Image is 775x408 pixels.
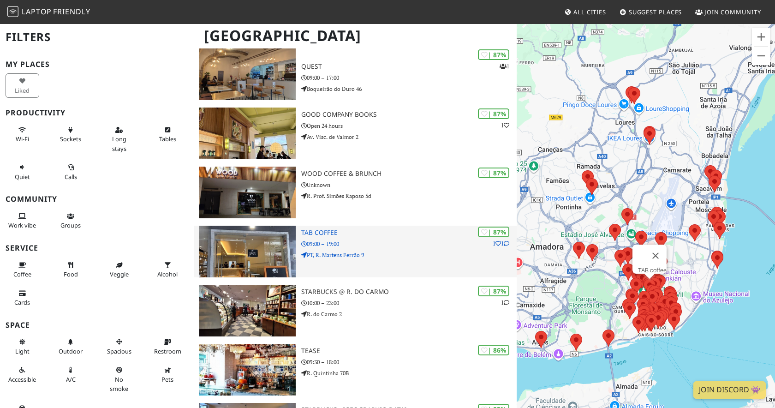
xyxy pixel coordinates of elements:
div: | 86% [478,345,509,355]
a: Tease | 86% Tease 09:30 – 18:00 R. Quintinha 70B [194,344,517,396]
p: R. Prof. Simões Raposo 5d [301,192,517,200]
span: Coffee [13,270,31,278]
span: Friendly [53,6,90,17]
a: Join Discord 👾 [693,381,766,399]
span: Quiet [15,173,30,181]
button: Sockets [54,122,88,147]
button: Accessible [6,362,39,387]
p: Open 24 hours [301,121,517,130]
p: 09:30 – 18:00 [301,358,517,366]
h3: My Places [6,60,188,69]
button: Wi-Fi [6,122,39,147]
a: Wood Coffee & Brunch | 87% Wood Coffee & Brunch Unknown R. Prof. Simões Raposo 5d [194,167,517,218]
a: All Cities [560,4,610,20]
p: 1 1 [493,239,509,248]
button: Restroom [151,334,185,359]
img: TAB coffee [199,226,296,277]
img: Wood Coffee & Brunch [199,167,296,218]
button: Veggie [102,258,136,282]
h3: Starbucks @ R. do Carmo [301,288,517,296]
a: Good Company Books | 87% 1 Good Company Books Open 24 hours Av. Visc. de Valmor 2 [194,108,517,159]
span: Group tables [60,221,81,229]
span: Accessible [8,375,36,384]
h3: Productivity [6,108,188,117]
p: Av. Visc. de Valmor 2 [301,132,517,141]
button: A/C [54,362,88,387]
img: QUEST [199,48,296,100]
span: Restroom [154,347,181,355]
a: QUEST | 87% 1 QUEST 09:00 – 17:00 Boqueirão do Duro 46 [194,48,517,100]
p: 09:00 – 19:00 [301,240,517,248]
h3: Wood Coffee & Brunch [301,170,517,178]
button: Long stays [102,122,136,156]
a: TAB coffee [638,267,667,274]
p: R. Quintinha 70B [301,369,517,378]
img: Starbucks @ R. do Carmo [199,285,296,336]
h3: Service [6,244,188,252]
h3: TAB coffee [301,229,517,237]
p: 1 [501,298,509,307]
span: Veggie [110,270,129,278]
span: Food [64,270,78,278]
span: Join Community [704,8,761,16]
h3: Good Company Books [301,111,517,119]
h3: Community [6,195,188,204]
span: Air conditioned [66,375,76,384]
img: LaptopFriendly [7,6,18,17]
span: All Cities [573,8,606,16]
span: Natural light [15,347,30,355]
h1: [GEOGRAPHIC_DATA] [197,23,515,48]
button: Light [6,334,39,359]
p: R. do Carmo 2 [301,310,517,318]
button: Pets [151,362,185,387]
button: Alcohol [151,258,185,282]
span: Credit cards [14,298,30,306]
img: Tease [199,344,296,396]
span: Suggest Places [629,8,682,16]
div: | 87% [478,168,509,178]
a: Suggest Places [616,4,686,20]
button: Close [644,245,667,267]
div: | 87% [478,227,509,237]
button: Cards [6,286,39,310]
span: Video/audio calls [65,173,77,181]
button: Calls [54,160,88,184]
a: Starbucks @ R. do Carmo | 87% 1 Starbucks @ R. do Carmo 10:00 – 23:00 R. do Carmo 2 [194,285,517,336]
span: Alcohol [157,270,178,278]
p: Unknown [301,180,517,189]
div: | 87% [478,108,509,119]
span: Stable Wi-Fi [16,135,29,143]
p: 09:00 – 17:00 [301,73,517,82]
button: Zoom out [752,47,770,65]
span: Laptop [22,6,52,17]
button: Outdoor [54,334,88,359]
div: | 87% [478,286,509,296]
span: Smoke free [110,375,128,393]
p: 1 [500,62,509,71]
button: Tables [151,122,185,147]
button: Quiet [6,160,39,184]
p: 10:00 – 23:00 [301,299,517,307]
button: Work vibe [6,209,39,233]
button: Food [54,258,88,282]
span: People working [8,221,36,229]
span: Work-friendly tables [159,135,176,143]
a: Join Community [692,4,765,20]
a: TAB coffee | 87% 11 TAB coffee 09:00 – 19:00 PT, R. Martens Ferrão 9 [194,226,517,277]
p: PT, R. Martens Ferrão 9 [301,251,517,259]
span: Spacious [107,347,131,355]
img: Good Company Books [199,108,296,159]
button: Zoom in [752,28,770,46]
h3: QUEST [301,63,517,71]
p: Boqueirão do Duro 46 [301,84,517,93]
button: Spacious [102,334,136,359]
a: LaptopFriendly LaptopFriendly [7,4,90,20]
button: No smoke [102,362,136,396]
span: Power sockets [60,135,81,143]
h3: Tease [301,347,517,355]
button: Coffee [6,258,39,282]
h3: Space [6,321,188,330]
button: Groups [54,209,88,233]
span: Outdoor area [59,347,83,355]
span: Pet friendly [161,375,173,384]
